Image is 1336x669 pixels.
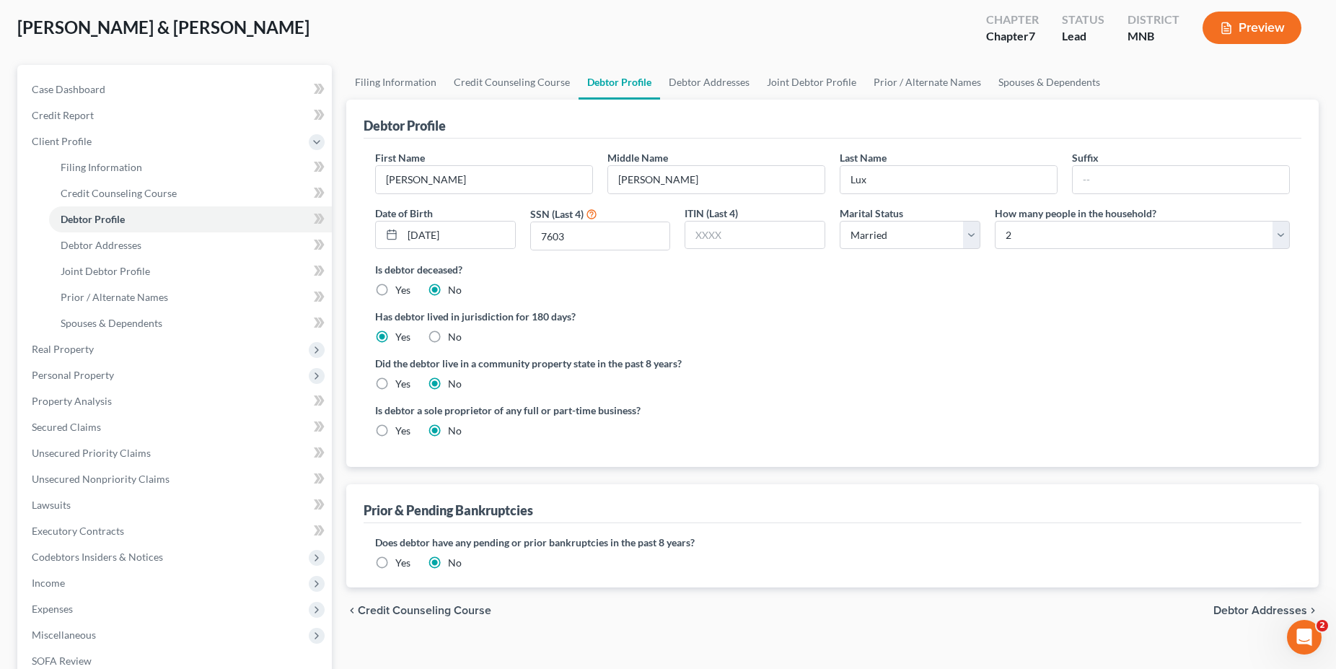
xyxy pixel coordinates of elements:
label: Is debtor a sole proprietor of any full or part-time business? [375,403,825,418]
i: chevron_right [1307,605,1319,616]
span: Property Analysis [32,395,112,407]
a: Credit Counseling Course [445,65,579,100]
span: Expenses [32,603,73,615]
span: Secured Claims [32,421,101,433]
label: Yes [395,424,410,438]
span: Debtor Addresses [61,239,141,251]
span: Filing Information [61,161,142,173]
label: Yes [395,283,410,297]
label: No [448,556,462,570]
div: Chapter [986,12,1039,28]
div: Status [1062,12,1104,28]
span: Credit Counseling Course [358,605,491,616]
label: Yes [395,556,410,570]
span: Lawsuits [32,499,71,511]
a: Debtor Profile [579,65,660,100]
label: No [448,283,462,297]
span: Executory Contracts [32,525,124,537]
label: How many people in the household? [995,206,1156,221]
span: Codebtors Insiders & Notices [32,551,163,563]
span: Credit Counseling Course [61,187,177,199]
a: Prior / Alternate Names [49,284,332,310]
span: Miscellaneous [32,629,96,641]
span: Credit Report [32,109,94,121]
div: Debtor Profile [364,117,446,134]
button: chevron_left Credit Counseling Course [346,605,491,616]
a: Debtor Addresses [660,65,758,100]
span: 7 [1029,29,1035,43]
a: Executory Contracts [20,518,332,544]
a: Case Dashboard [20,76,332,102]
div: Prior & Pending Bankruptcies [364,502,533,519]
input: -- [1073,166,1289,193]
span: Unsecured Nonpriority Claims [32,473,170,485]
a: Debtor Addresses [49,232,332,258]
label: SSN (Last 4) [530,206,584,222]
a: Joint Debtor Profile [49,258,332,284]
a: Filing Information [49,154,332,180]
label: Last Name [840,150,887,165]
span: Unsecured Priority Claims [32,447,151,459]
a: Spouses & Dependents [990,65,1109,100]
a: Credit Report [20,102,332,128]
label: Did the debtor live in a community property state in the past 8 years? [375,356,1290,371]
i: chevron_left [346,605,358,616]
label: Yes [395,330,410,344]
label: Date of Birth [375,206,433,221]
label: First Name [375,150,425,165]
label: Middle Name [607,150,668,165]
a: Joint Debtor Profile [758,65,865,100]
span: Case Dashboard [32,83,105,95]
input: MM/DD/YYYY [403,222,515,249]
a: Secured Claims [20,414,332,440]
a: Filing Information [346,65,445,100]
a: Credit Counseling Course [49,180,332,206]
a: Spouses & Dependents [49,310,332,336]
label: ITIN (Last 4) [685,206,738,221]
span: 2 [1317,620,1328,631]
a: Unsecured Nonpriority Claims [20,466,332,492]
label: Does debtor have any pending or prior bankruptcies in the past 8 years? [375,535,1290,550]
input: M.I [608,166,825,193]
label: No [448,377,462,391]
div: District [1128,12,1179,28]
span: SOFA Review [32,655,92,667]
span: [PERSON_NAME] & [PERSON_NAME] [17,17,309,38]
button: Preview [1203,12,1301,44]
span: Debtor Addresses [1213,605,1307,616]
input: -- [376,166,592,193]
span: Real Property [32,343,94,355]
span: Personal Property [32,369,114,381]
div: MNB [1128,28,1179,45]
span: Prior / Alternate Names [61,291,168,303]
label: Suffix [1072,150,1099,165]
label: Has debtor lived in jurisdiction for 180 days? [375,309,1290,324]
label: No [448,424,462,438]
span: Income [32,577,65,589]
span: Spouses & Dependents [61,317,162,329]
span: Debtor Profile [61,213,125,225]
a: Debtor Profile [49,206,332,232]
a: Lawsuits [20,492,332,518]
label: Marital Status [840,206,903,221]
a: Prior / Alternate Names [865,65,990,100]
button: Debtor Addresses chevron_right [1213,605,1319,616]
input: XXXX [531,222,670,250]
span: Joint Debtor Profile [61,265,150,277]
label: Yes [395,377,410,391]
label: Is debtor deceased? [375,262,1290,277]
iframe: Intercom live chat [1287,620,1322,655]
div: Lead [1062,28,1104,45]
span: Client Profile [32,135,92,147]
label: No [448,330,462,344]
a: Unsecured Priority Claims [20,440,332,466]
div: Chapter [986,28,1039,45]
a: Property Analysis [20,388,332,414]
input: -- [840,166,1057,193]
input: XXXX [685,222,825,249]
